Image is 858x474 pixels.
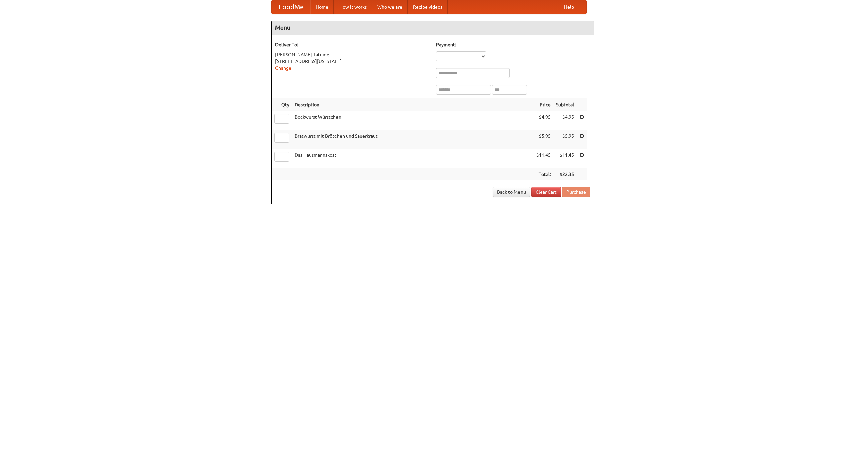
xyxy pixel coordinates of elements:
[436,41,590,48] h5: Payment:
[275,65,291,71] a: Change
[534,98,553,111] th: Price
[553,98,577,111] th: Subtotal
[553,130,577,149] td: $5.95
[272,0,310,14] a: FoodMe
[534,168,553,181] th: Total:
[534,149,553,168] td: $11.45
[272,21,594,35] h4: Menu
[553,168,577,181] th: $22.35
[292,130,534,149] td: Bratwurst mit Brötchen und Sauerkraut
[292,98,534,111] th: Description
[553,149,577,168] td: $11.45
[531,187,561,197] a: Clear Cart
[272,98,292,111] th: Qty
[534,111,553,130] td: $4.95
[562,187,590,197] button: Purchase
[275,51,429,58] div: [PERSON_NAME] Tatume
[534,130,553,149] td: $5.95
[292,149,534,168] td: Das Hausmannskost
[553,111,577,130] td: $4.95
[559,0,579,14] a: Help
[334,0,372,14] a: How it works
[292,111,534,130] td: Bockwurst Würstchen
[493,187,530,197] a: Back to Menu
[372,0,408,14] a: Who we are
[408,0,448,14] a: Recipe videos
[310,0,334,14] a: Home
[275,58,429,65] div: [STREET_ADDRESS][US_STATE]
[275,41,429,48] h5: Deliver To:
